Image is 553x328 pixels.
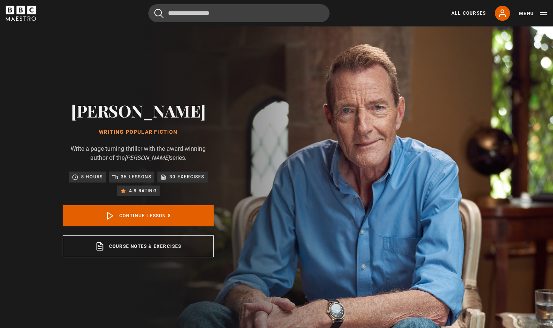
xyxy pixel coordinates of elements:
a: Course notes & exercises [63,235,214,257]
p: 8 hours [81,173,103,181]
input: Search [148,4,330,22]
button: Toggle navigation [519,10,547,17]
h1: Writing Popular Fiction [63,129,214,135]
button: Submit the search query [154,9,163,18]
p: 4.8 rating [129,187,157,195]
a: Continue lesson 8 [63,205,214,226]
p: 35 lessons [121,173,151,181]
svg: BBC Maestro [6,6,36,21]
i: [PERSON_NAME] [125,154,169,161]
p: 30 exercises [169,173,204,181]
a: All Courses [451,10,486,17]
p: Write a page-turning thriller with the award-winning author of the series. [63,144,214,162]
h2: [PERSON_NAME] [63,101,214,120]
